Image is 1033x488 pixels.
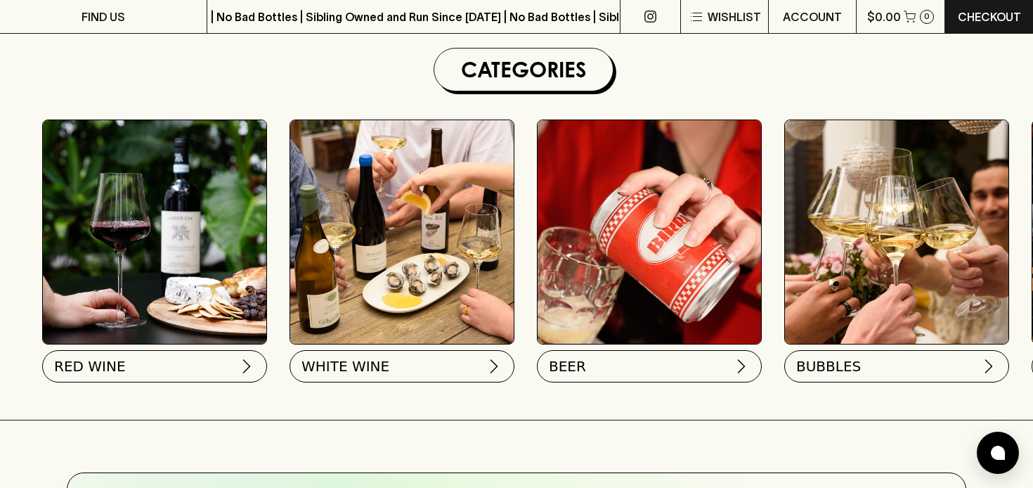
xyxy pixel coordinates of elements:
[980,358,997,375] img: chevron-right.svg
[301,357,389,376] span: WHITE WINE
[924,13,930,20] p: 0
[991,446,1005,460] img: bubble-icon
[290,350,514,383] button: WHITE WINE
[785,120,1008,344] img: 2022_Festive_Campaign_INSTA-16 1
[708,8,761,25] p: Wishlist
[867,8,901,25] p: $0.00
[82,8,125,25] p: FIND US
[43,120,266,344] img: Red Wine Tasting
[538,120,761,344] img: BIRRA_GOOD-TIMES_INSTA-2 1/optimise?auth=Mjk3MjY0ODMzMw__
[440,54,607,85] h1: Categories
[796,357,861,376] span: BUBBLES
[783,8,842,25] p: ACCOUNT
[238,358,255,375] img: chevron-right.svg
[549,357,586,376] span: BEER
[784,350,1009,383] button: BUBBLES
[958,8,1021,25] p: Checkout
[733,358,750,375] img: chevron-right.svg
[42,350,267,383] button: RED WINE
[54,357,126,376] span: RED WINE
[486,358,502,375] img: chevron-right.svg
[537,350,762,383] button: BEER
[290,120,514,344] img: optimise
